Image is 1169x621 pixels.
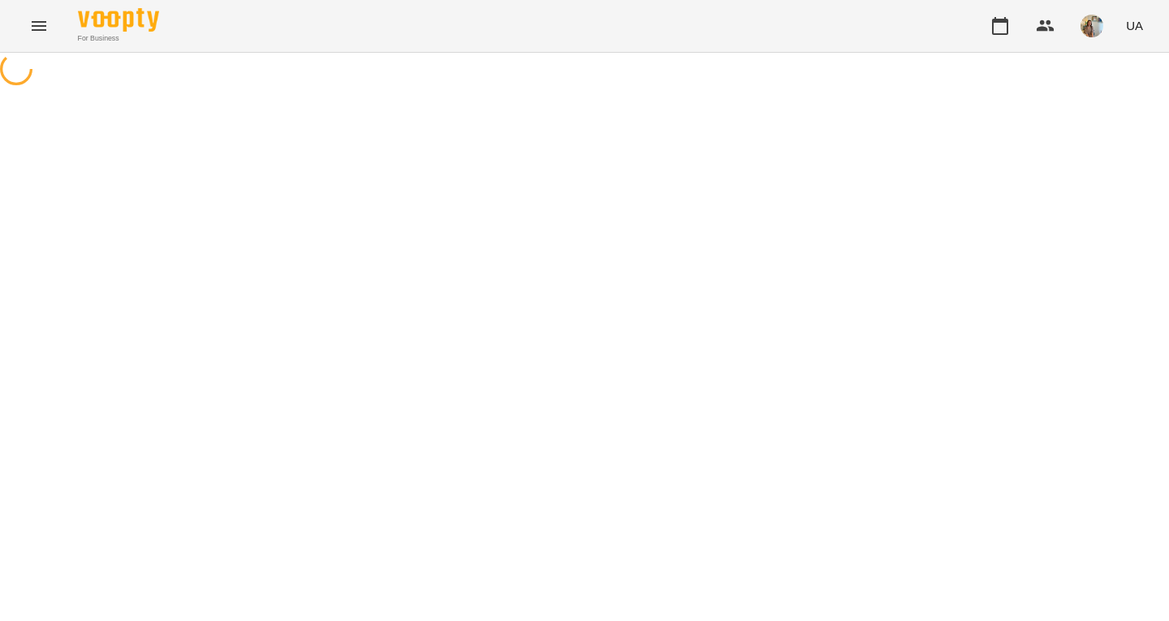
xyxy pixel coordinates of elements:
span: UA [1126,17,1143,34]
button: Menu [19,6,58,45]
img: Voopty Logo [78,8,159,32]
img: 0f49a78e2978718f3fd1fe708c49ca65.jpg [1081,15,1103,37]
span: For Business [78,33,159,44]
button: UA [1119,11,1150,41]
